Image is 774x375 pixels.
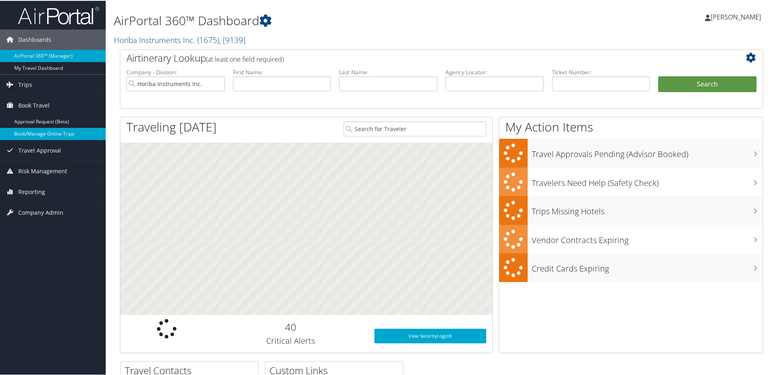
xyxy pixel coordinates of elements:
[206,54,284,63] span: (at least one field required)
[197,34,219,45] span: ( 1675 )
[233,67,331,75] label: First Name:
[126,50,703,64] h2: Airtinerary Lookup
[339,67,437,75] label: Last Name:
[18,202,63,222] span: Company Admin
[532,144,763,159] h3: Travel Approvals Pending (Advisor Booked)
[219,34,246,45] span: , [ 9139 ]
[532,201,763,216] h3: Trips Missing Hotels
[18,29,51,49] span: Dashboards
[374,328,486,343] a: View SecurityLogic®
[499,138,763,167] a: Travel Approvals Pending (Advisor Booked)
[499,252,763,281] a: Credit Cards Expiring
[126,118,217,135] h1: Traveling [DATE]
[499,195,763,224] a: Trips Missing Hotels
[658,75,757,92] button: Search
[499,167,763,196] a: Travelers Need Help (Safety Check)
[18,5,99,24] img: airportal-logo.png
[499,118,763,135] h1: My Action Items
[532,172,763,188] h3: Travelers Need Help (Safety Check)
[126,67,225,75] label: Company - Division:
[220,334,362,346] h3: Critical Alerts
[18,140,61,160] span: Travel Approval
[114,11,551,28] h1: AirPortal 360™ Dashboard
[18,160,67,181] span: Risk Management
[532,258,763,274] h3: Credit Cards Expiring
[344,121,486,136] input: Search for Traveler
[446,67,544,75] label: Agency Locator:
[220,319,362,333] h2: 40
[705,4,769,28] a: [PERSON_NAME]
[711,12,761,21] span: [PERSON_NAME]
[532,230,763,245] h3: Vendor Contracts Expiring
[18,95,50,115] span: Book Travel
[18,181,45,201] span: Reporting
[18,74,32,94] span: Trips
[499,224,763,253] a: Vendor Contracts Expiring
[552,67,650,75] label: Ticket Number:
[114,34,246,45] a: Horiba Instruments Inc.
